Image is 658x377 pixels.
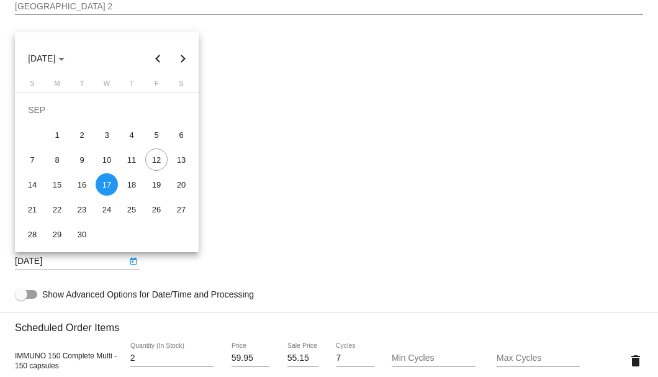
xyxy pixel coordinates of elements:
[169,79,194,92] th: Saturday
[170,173,192,196] div: 20
[20,197,45,222] td: September 21, 2025
[71,173,93,196] div: 16
[20,222,45,247] td: September 28, 2025
[145,124,168,146] div: 5
[94,79,119,92] th: Wednesday
[94,172,119,197] td: September 17, 2025
[45,147,70,172] td: September 8, 2025
[21,198,43,220] div: 21
[71,124,93,146] div: 2
[144,79,169,92] th: Friday
[21,173,43,196] div: 14
[21,223,43,245] div: 28
[70,222,94,247] td: September 30, 2025
[20,98,194,122] td: SEP
[120,124,143,146] div: 4
[119,147,144,172] td: September 11, 2025
[71,223,93,245] div: 30
[144,147,169,172] td: September 12, 2025
[46,124,68,146] div: 1
[71,148,93,171] div: 9
[21,148,43,171] div: 7
[18,46,74,71] button: Choose month and year
[170,198,192,220] div: 27
[70,172,94,197] td: September 16, 2025
[119,197,144,222] td: September 25, 2025
[94,147,119,172] td: September 10, 2025
[170,124,192,146] div: 6
[46,198,68,220] div: 22
[171,46,196,71] button: Next month
[144,172,169,197] td: September 19, 2025
[145,173,168,196] div: 19
[145,198,168,220] div: 26
[20,172,45,197] td: September 14, 2025
[120,148,143,171] div: 11
[71,198,93,220] div: 23
[70,122,94,147] td: September 2, 2025
[169,147,194,172] td: September 13, 2025
[20,147,45,172] td: September 7, 2025
[45,222,70,247] td: September 29, 2025
[144,122,169,147] td: September 5, 2025
[119,122,144,147] td: September 4, 2025
[45,172,70,197] td: September 15, 2025
[70,79,94,92] th: Tuesday
[120,173,143,196] div: 18
[94,197,119,222] td: September 24, 2025
[46,148,68,171] div: 8
[169,172,194,197] td: September 20, 2025
[96,148,118,171] div: 10
[46,173,68,196] div: 15
[46,223,68,245] div: 29
[70,197,94,222] td: September 23, 2025
[20,79,45,92] th: Sunday
[96,198,118,220] div: 24
[45,197,70,222] td: September 22, 2025
[120,198,143,220] div: 25
[145,148,168,171] div: 12
[169,197,194,222] td: September 27, 2025
[169,122,194,147] td: September 6, 2025
[119,172,144,197] td: September 18, 2025
[28,53,65,63] span: [DATE]
[45,79,70,92] th: Monday
[45,122,70,147] td: September 1, 2025
[170,148,192,171] div: 13
[144,197,169,222] td: September 26, 2025
[119,79,144,92] th: Thursday
[146,46,171,71] button: Previous month
[94,122,119,147] td: September 3, 2025
[70,147,94,172] td: September 9, 2025
[96,173,118,196] div: 17
[96,124,118,146] div: 3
